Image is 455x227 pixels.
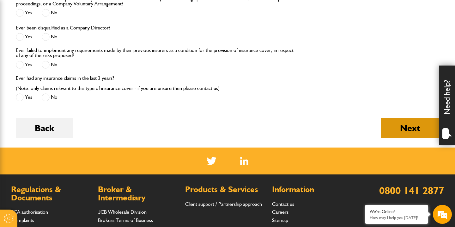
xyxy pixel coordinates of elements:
[98,217,153,223] a: Brokers Terms of Business
[16,93,32,101] label: Yes
[16,118,73,138] button: Back
[379,184,444,197] a: 0800 141 2877
[98,186,179,202] h2: Broker & Intermediary
[11,186,92,202] h2: Regulations & Documents
[185,186,266,194] h2: Products & Services
[381,118,439,138] button: Next
[16,76,220,91] label: Ever had any insurance claims in the last 3 years? (Note: only claims relevant to this type of in...
[42,33,58,41] label: No
[11,209,48,215] a: FCA authorisation
[8,77,115,91] input: Enter your email address
[16,9,32,17] label: Yes
[11,35,27,44] img: d_20077148190_company_1631870298795_20077148190
[42,93,58,101] label: No
[8,96,115,110] input: Enter your phone number
[370,215,423,220] p: How may I help you today?
[240,157,249,165] img: Linked In
[439,66,455,145] div: Need help?
[86,178,115,186] em: Start Chat
[16,25,110,30] label: Ever been disqualified as a Company Director?
[16,33,32,41] label: Yes
[8,59,115,73] input: Enter your last name
[42,61,58,69] label: No
[272,217,288,223] a: Sitemap
[272,186,353,194] h2: Information
[98,209,147,215] a: JCB Wholesale Division
[207,157,216,165] img: Twitter
[272,201,294,207] a: Contact us
[370,209,423,214] div: We're Online!
[16,48,295,58] label: Ever failed to implement any requirements made by their previous insurers as a condition for the ...
[8,115,115,173] textarea: Type your message and hit 'Enter'
[104,3,119,18] div: Minimize live chat window
[185,201,262,207] a: Client support / Partnership approach
[42,9,58,17] label: No
[11,217,34,223] a: Complaints
[33,35,106,44] div: Chat with us now
[16,61,32,69] label: Yes
[272,209,288,215] a: Careers
[240,157,249,165] a: LinkedIn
